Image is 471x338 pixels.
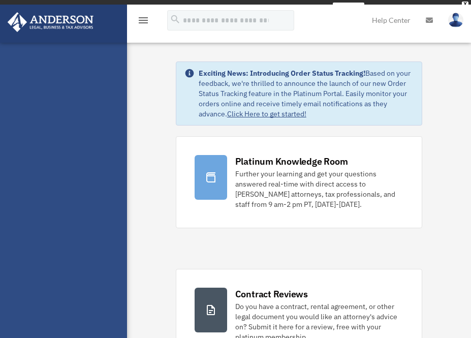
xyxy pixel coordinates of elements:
[235,288,308,300] div: Contract Reviews
[170,14,181,25] i: search
[137,14,149,26] i: menu
[199,69,365,78] strong: Exciting News: Introducing Order Status Tracking!
[107,3,329,15] div: Get a chance to win 6 months of Platinum for free just by filling out this
[199,68,414,119] div: Based on your feedback, we're thrilled to announce the launch of our new Order Status Tracking fe...
[448,13,463,27] img: User Pic
[235,155,348,168] div: Platinum Knowledge Room
[137,18,149,26] a: menu
[462,2,468,8] div: close
[5,12,97,32] img: Anderson Advisors Platinum Portal
[333,3,364,15] a: survey
[227,109,306,118] a: Click Here to get started!
[235,169,404,209] div: Further your learning and get your questions answered real-time with direct access to [PERSON_NAM...
[176,136,423,228] a: Platinum Knowledge Room Further your learning and get your questions answered real-time with dire...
